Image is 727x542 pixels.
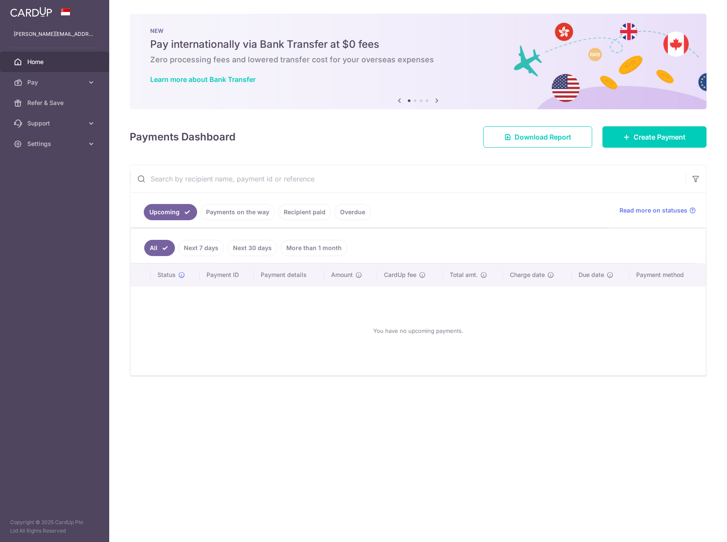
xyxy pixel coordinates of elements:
h6: Zero processing fees and lowered transfer cost for your overseas expenses [150,55,686,65]
p: NEW [150,27,686,34]
a: Download Report [483,126,592,148]
h4: Payments Dashboard [130,129,236,145]
span: Settings [27,140,84,148]
img: Bank transfer banner [130,14,707,109]
div: You have no upcoming payments. [141,293,695,368]
a: Overdue [334,204,371,220]
input: Search by recipient name, payment id or reference [130,165,686,192]
a: Next 7 days [178,240,224,256]
a: Next 30 days [227,240,277,256]
span: Create Payment [634,132,686,142]
span: Pay [27,78,84,87]
span: Charge date [510,271,545,279]
a: More than 1 month [281,240,347,256]
span: Due date [579,271,604,279]
a: Payments on the way [201,204,275,220]
span: Total amt. [450,271,478,279]
span: Amount [331,271,353,279]
span: Read more on statuses [619,206,687,215]
span: Support [27,119,84,128]
span: Status [157,271,176,279]
a: Learn more about Bank Transfer [150,75,256,84]
span: CardUp fee [384,271,416,279]
a: Upcoming [144,204,197,220]
span: Download Report [515,132,571,142]
p: [PERSON_NAME][EMAIL_ADDRESS][DOMAIN_NAME] [14,30,96,38]
a: All [144,240,175,256]
h5: Pay internationally via Bank Transfer at $0 fees [150,38,686,51]
a: Read more on statuses [619,206,696,215]
th: Payment ID [200,264,254,286]
span: Home [27,58,84,66]
img: CardUp [10,7,52,17]
span: Refer & Save [27,99,84,107]
a: Recipient paid [278,204,331,220]
a: Create Payment [602,126,707,148]
th: Payment details [254,264,324,286]
th: Payment method [629,264,706,286]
